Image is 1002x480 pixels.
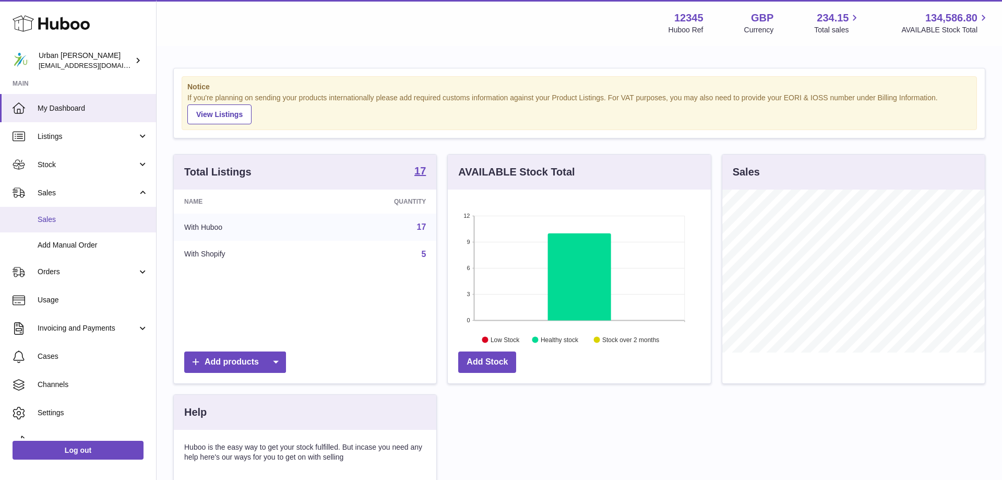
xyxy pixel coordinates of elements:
text: 6 [467,265,470,271]
span: Invoicing and Payments [38,323,137,333]
text: 0 [467,317,470,323]
text: 12 [464,213,470,219]
text: Stock over 2 months [602,336,659,343]
span: AVAILABLE Stock Total [901,25,989,35]
div: Urban [PERSON_NAME] [39,51,133,71]
span: Channels [38,380,148,390]
a: 5 [421,250,426,259]
text: 3 [467,291,470,297]
a: Add Stock [458,352,516,373]
text: 9 [467,239,470,245]
text: Low Stock [491,336,520,343]
th: Quantity [315,190,436,214]
a: 17 [417,223,426,231]
span: Returns [38,436,148,446]
span: Cases [38,352,148,361]
strong: 17 [414,166,426,176]
span: 134,586.80 [925,11,977,25]
text: Healthy stock [541,336,579,343]
strong: 12345 [674,11,703,25]
td: With Shopify [174,241,315,268]
span: Settings [38,408,148,418]
h3: Sales [733,165,760,179]
a: 134,586.80 AVAILABLE Stock Total [901,11,989,35]
a: 17 [414,166,426,178]
a: View Listings [187,104,252,124]
span: 234.15 [817,11,849,25]
a: Add products [184,352,286,373]
a: Log out [13,441,144,460]
span: My Dashboard [38,103,148,113]
span: Sales [38,188,137,198]
span: Sales [38,215,148,225]
p: Huboo is the easy way to get your stock fulfilled. But incase you need any help here's our ways f... [184,442,426,462]
td: With Huboo [174,214,315,241]
strong: GBP [751,11,773,25]
th: Name [174,190,315,214]
h3: AVAILABLE Stock Total [458,165,575,179]
h3: Help [184,405,207,419]
strong: Notice [187,82,971,92]
span: [EMAIL_ADDRESS][DOMAIN_NAME] [39,61,153,69]
span: Listings [38,132,137,142]
div: Huboo Ref [669,25,703,35]
span: Usage [38,295,148,305]
span: Stock [38,160,137,170]
span: Add Manual Order [38,240,148,250]
h3: Total Listings [184,165,252,179]
div: Currency [744,25,774,35]
div: If you're planning on sending your products internationally please add required customs informati... [187,93,971,124]
span: Orders [38,267,137,277]
img: orders@urbanpoling.com [13,53,28,68]
span: Total sales [814,25,861,35]
a: 234.15 Total sales [814,11,861,35]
